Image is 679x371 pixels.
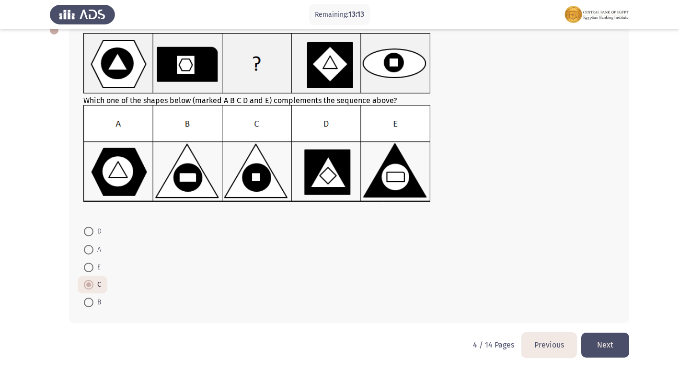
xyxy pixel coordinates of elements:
[93,244,101,255] span: A
[581,333,629,357] button: load next page
[564,1,629,28] img: Assessment logo of FOCUS Assessment 3 Modules EN
[522,333,576,357] button: load previous page
[83,33,431,94] img: UkFYMDA5MUEucG5nMTYyMjAzMzE3MTk3Nw==.png
[93,262,101,273] span: E
[83,33,615,213] div: Which one of the shapes below (marked A B C D and E) complements the sequence above?
[83,105,431,202] img: UkFYMDA5MUIucG5nMTYyMjAzMzI0NzA2Ng==.png
[315,9,364,21] p: Remaining:
[50,1,115,28] img: Assess Talent Management logo
[93,226,102,237] span: D
[348,10,364,19] span: 13:13
[473,340,514,349] p: 4 / 14 Pages
[93,279,101,290] span: C
[93,297,101,308] span: B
